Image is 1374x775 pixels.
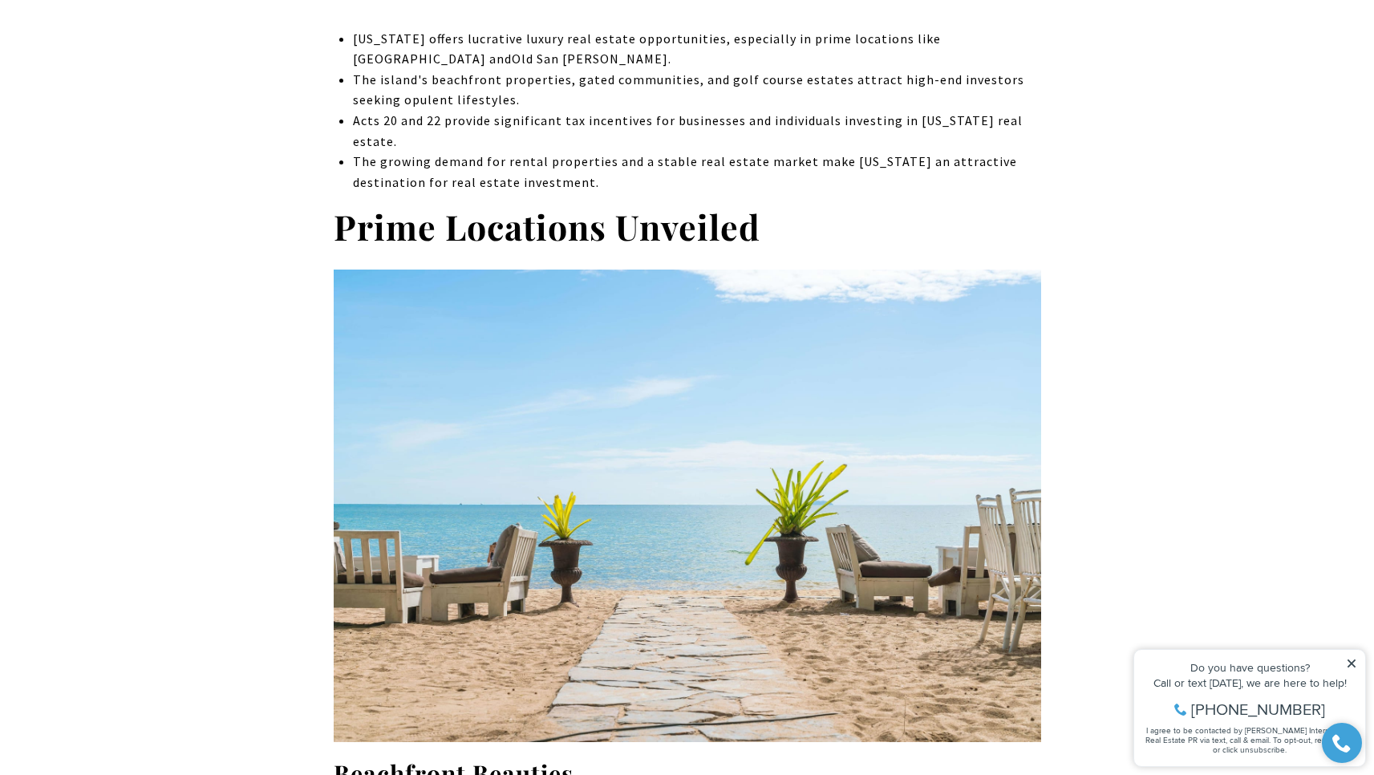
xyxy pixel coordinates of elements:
li: Acts 20 and 22 provide significant tax incentives for businesses and individuals investing in [US... [353,111,1040,152]
span: [PHONE_NUMBER] [66,75,200,91]
span: Old San [PERSON_NAME] [512,51,668,67]
div: Call or text [DATE], we are here to help! [17,51,232,63]
span: I agree to be contacted by [PERSON_NAME] International Real Estate PR via text, call & email. To ... [20,99,229,129]
li: The growing demand for rental properties and a stable real estate market make [US_STATE] an attra... [353,152,1040,193]
iframe: bss-luxurypresence [1044,16,1358,259]
div: Do you have questions? [17,36,232,47]
li: The island's beachfront properties, gated communities, and golf course estates attract high-end i... [353,70,1040,111]
span: [US_STATE] offers lucrative luxury real estate opportunities, especially in prime locations like ... [353,30,941,67]
span: . [668,51,671,67]
strong: Prime Locations Unveiled [334,203,760,250]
